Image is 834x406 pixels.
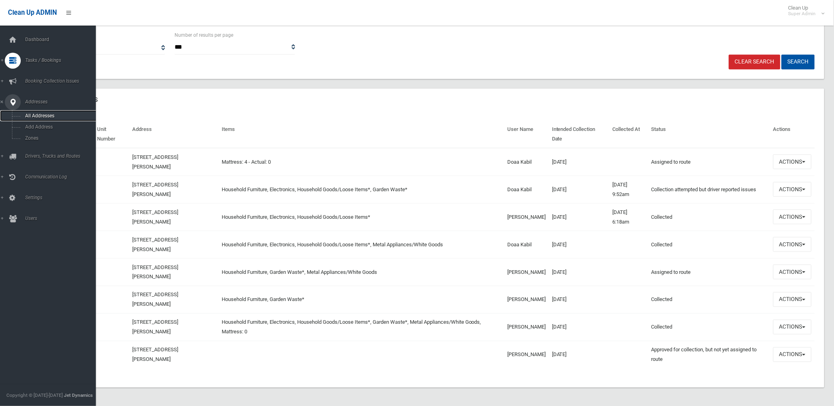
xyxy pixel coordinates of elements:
td: [DATE] [549,286,610,313]
td: [DATE] [549,231,610,258]
td: [PERSON_NAME] [504,203,549,231]
th: Actions [770,121,815,148]
td: Mattress: 4 - Actual: 0 [218,148,504,176]
a: [STREET_ADDRESS][PERSON_NAME] [132,264,178,280]
a: Clear Search [729,55,780,69]
td: Collection attempted but driver reported issues [648,176,770,203]
td: [PERSON_NAME] [504,258,549,286]
td: Collected [648,231,770,258]
td: [DATE] [549,203,610,231]
td: Collected [648,286,770,313]
span: Clean Up ADMIN [8,9,57,16]
td: [DATE] [549,258,610,286]
span: Clean Up [784,5,824,17]
td: Collected [648,203,770,231]
td: Approved for collection, but not yet assigned to route [648,341,770,368]
a: [STREET_ADDRESS][PERSON_NAME] [132,209,178,225]
button: Actions [773,347,812,362]
strong: Jet Dynamics [64,392,93,398]
td: Household Furniture, Garden Waste* [218,286,504,313]
td: [PERSON_NAME] [504,286,549,313]
td: Household Furniture, Electronics, Household Goods/Loose Items*, Metal Appliances/White Goods [218,231,504,258]
td: [DATE] [549,313,610,341]
td: Collected [648,313,770,341]
td: Household Furniture, Garden Waste*, Metal Appliances/White Goods [218,258,504,286]
span: Add Address [23,124,96,130]
th: Collected At [610,121,648,148]
span: Dashboard [23,37,103,42]
button: Actions [773,182,812,197]
button: Actions [773,320,812,335]
td: Household Furniture, Electronics, Household Goods/Loose Items* [218,203,504,231]
span: Addresses [23,99,103,105]
td: Doaa Kabil [504,148,549,176]
a: [STREET_ADDRESS][PERSON_NAME] [132,319,178,335]
span: Communication Log [23,174,103,180]
span: Users [23,216,103,221]
td: Assigned to route [648,148,770,176]
button: Actions [773,237,812,252]
a: [STREET_ADDRESS][PERSON_NAME] [132,182,178,197]
button: Actions [773,265,812,279]
a: [STREET_ADDRESS][PERSON_NAME] [132,292,178,307]
span: Booking Collection Issues [23,78,103,84]
label: Number of results per page [175,31,233,40]
a: [STREET_ADDRESS][PERSON_NAME] [132,347,178,362]
th: User Name [504,121,549,148]
td: Assigned to route [648,258,770,286]
th: Status [648,121,770,148]
td: [DATE] [549,176,610,203]
span: Settings [23,195,103,200]
span: Drivers, Trucks and Routes [23,153,103,159]
small: Super Admin [788,11,816,17]
th: Intended Collection Date [549,121,610,148]
span: Zones [23,135,96,141]
td: [PERSON_NAME] [504,313,549,341]
td: [DATE] 6:18am [610,203,648,231]
td: [PERSON_NAME] [504,341,549,368]
span: Copyright © [DATE]-[DATE] [6,392,63,398]
td: [DATE] [549,341,610,368]
td: Doaa Kabil [504,231,549,258]
td: [DATE] [549,148,610,176]
a: [STREET_ADDRESS][PERSON_NAME] [132,154,178,170]
button: Actions [773,292,812,307]
td: [DATE] 9:52am [610,176,648,203]
td: Doaa Kabil [504,176,549,203]
span: All Addresses [23,113,96,119]
th: Items [218,121,504,148]
span: Tasks / Bookings [23,57,103,63]
button: Actions [773,210,812,224]
td: Household Furniture, Electronics, Household Goods/Loose Items*, Garden Waste*, Metal Appliances/W... [218,313,504,341]
th: Address [129,121,218,148]
button: Actions [773,154,812,169]
td: Household Furniture, Electronics, Household Goods/Loose Items*, Garden Waste* [218,176,504,203]
th: Unit Number [94,121,129,148]
a: [STREET_ADDRESS][PERSON_NAME] [132,237,178,252]
button: Search [782,55,815,69]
